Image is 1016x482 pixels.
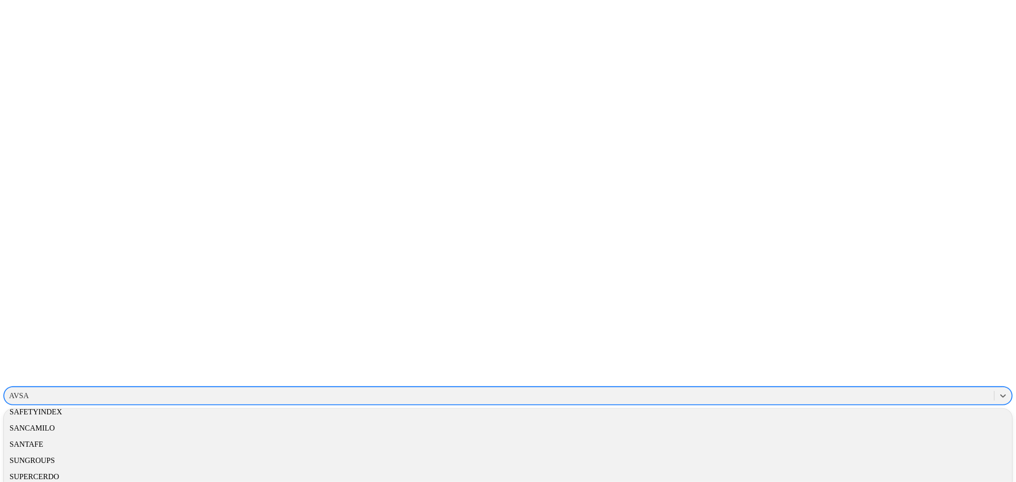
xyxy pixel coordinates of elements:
[4,404,1012,420] div: SAFETYINDEX
[4,452,1012,469] div: SUNGROUPS
[9,392,29,400] div: AVSA
[4,436,1012,452] div: SANTAFE
[4,420,1012,436] div: SANCAMILO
